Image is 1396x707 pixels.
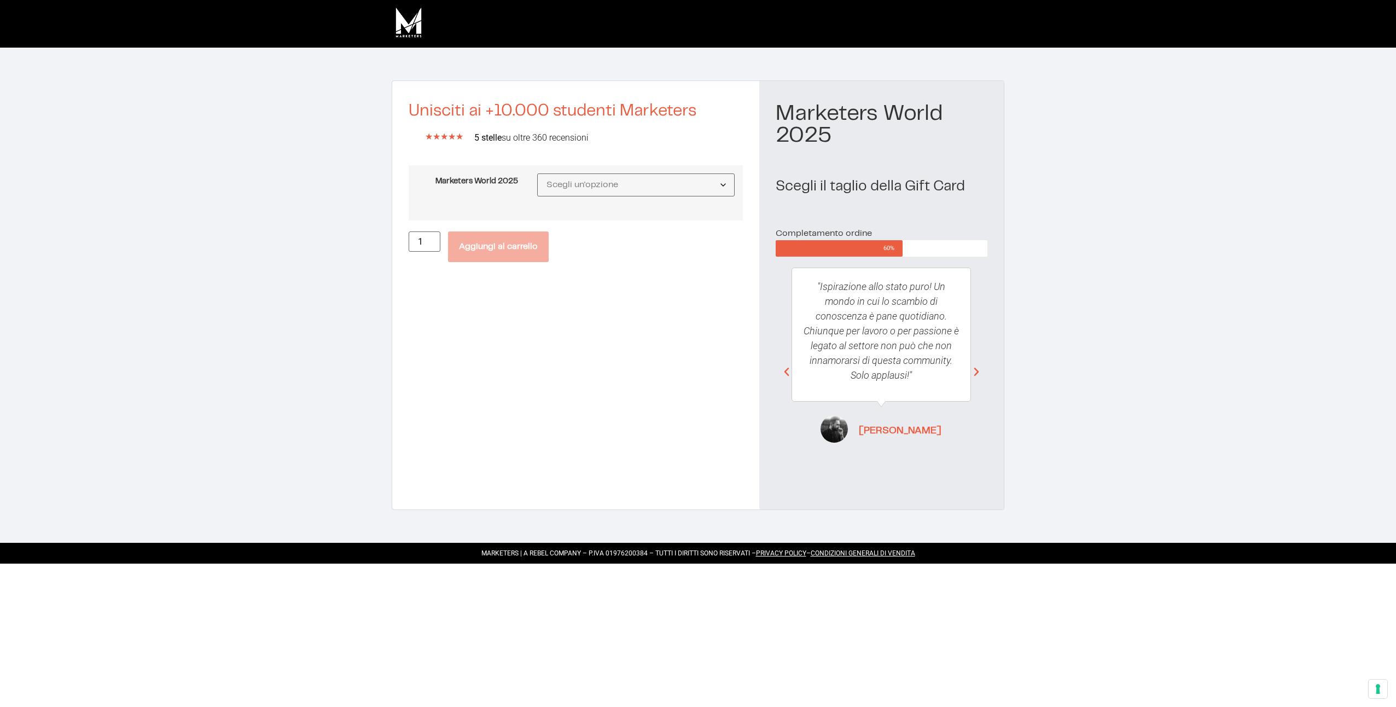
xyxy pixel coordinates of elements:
[776,103,987,147] h1: Marketers World 2025
[428,177,518,185] label: Marketers World 2025
[409,103,743,119] h2: Unisciti ai +10.000 studenti Marketers
[781,367,792,378] div: Precedente
[776,229,872,237] span: Completamento ordine
[425,130,433,143] i: ★
[474,134,743,142] h2: su oltre 360 recensioni
[474,132,502,143] b: 5 stelle
[756,549,806,557] a: PRIVACY POLICY
[425,130,463,143] div: 5/5
[971,367,982,378] div: Successivo
[409,231,440,252] input: Quantità prodotto
[811,549,915,557] a: CONDIZIONI GENERALI DI VENDITA
[821,416,848,443] img: Antonio Leone
[781,257,982,509] div: Slides
[448,231,549,262] button: Aggiungi al carrello
[803,279,959,383] p: "Ispirazione allo stato puro! Un mondo in cui lo scambio di conoscenza è pane quotidiano. Chiunqu...
[440,130,448,143] i: ★
[456,130,463,143] i: ★
[392,548,1004,558] div: MARKETERS | A REBEL COMPANY – P.IVA 01976200384 – TUTTI I DIRITTI SONO RISERVATI – –
[433,130,440,143] i: ★
[448,130,456,143] i: ★
[776,179,987,194] h2: Scegli il taglio della Gift Card
[883,240,903,257] span: 60%
[859,424,942,439] span: [PERSON_NAME]
[1369,680,1387,698] button: Le tue preferenze relative al consenso per le tecnologie di tracciamento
